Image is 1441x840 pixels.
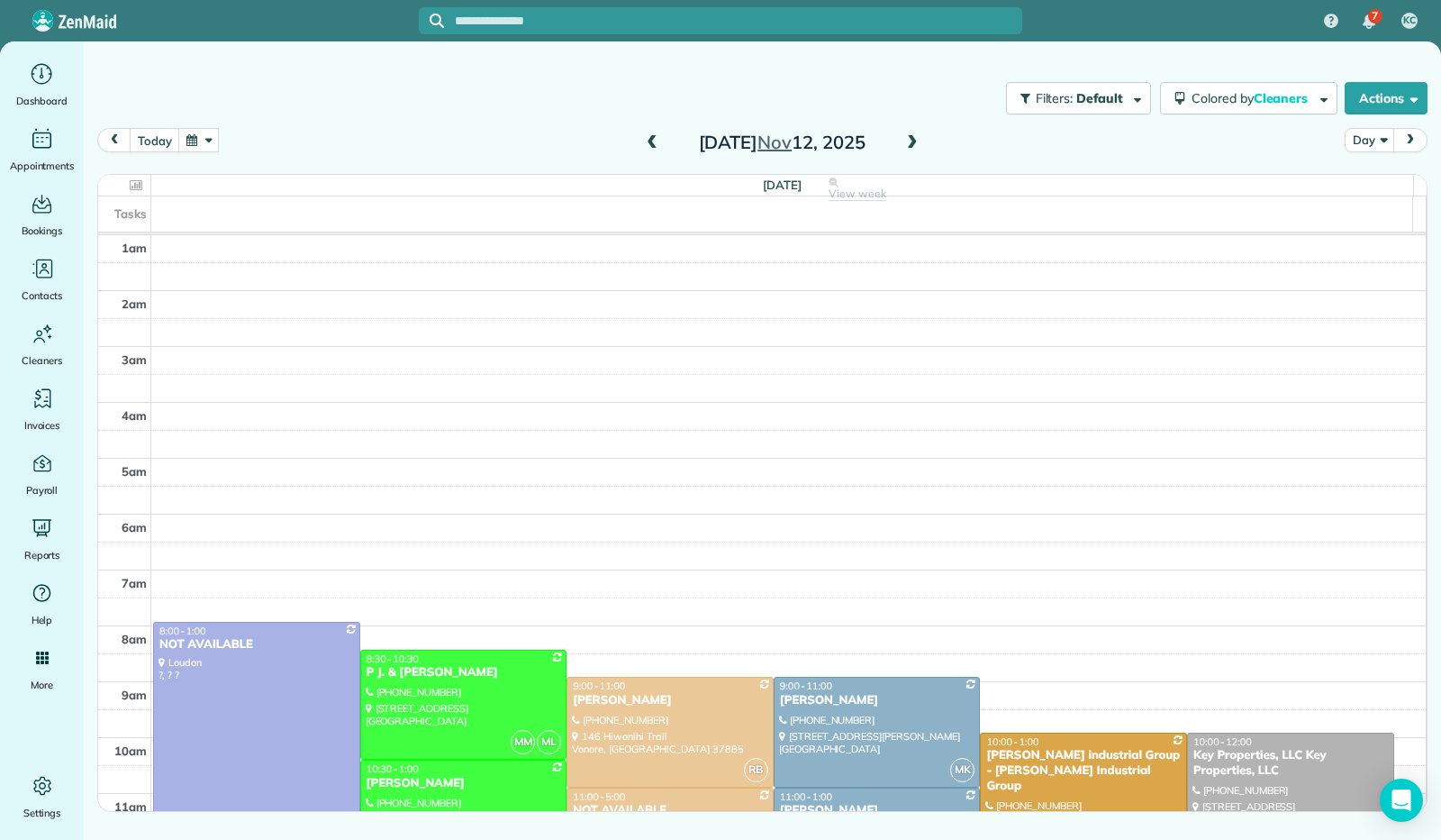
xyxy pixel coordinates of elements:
button: Day [1345,128,1394,152]
div: NOT AVAILABLE [572,803,768,818]
div: Key Properties, LLC Key Properties, LLC [1192,748,1389,779]
span: Payroll [26,481,59,499]
span: Filters: [1036,90,1074,106]
span: 8am [122,632,147,646]
div: 7 unread notifications [1350,2,1388,41]
span: Appointments [10,157,75,175]
span: 8:00 - 1:00 [159,625,206,637]
span: 11am [114,799,147,814]
button: Colored byCleaners [1160,82,1337,114]
span: 10:00 - 12:00 [1193,735,1252,748]
a: Filters: Default [997,82,1151,114]
span: 11:00 - 1:00 [780,790,832,803]
span: 11:00 - 5:00 [573,790,625,803]
span: Settings [23,804,61,822]
div: P J. & [PERSON_NAME] [366,665,562,680]
span: ML [537,730,561,754]
span: Nov [757,131,792,153]
span: 9am [122,688,147,702]
span: Contacts [22,287,62,305]
a: Cleaners [7,319,77,370]
a: Settings [7,772,77,822]
span: 5am [122,464,147,479]
span: 2am [122,297,147,311]
span: 10:30 - 1:00 [367,762,419,775]
span: Cleaners [22,352,62,370]
div: Open Intercom Messenger [1380,779,1423,822]
button: Focus search [419,14,444,28]
span: Bookings [22,222,63,240]
button: next [1393,128,1427,152]
button: prev [97,128,131,152]
a: Reports [7,514,77,564]
span: 1am [122,241,147,255]
div: [PERSON_NAME] industrial Group - [PERSON_NAME] Industrial Group [985,748,1182,794]
span: Reports [24,546,60,564]
span: 9:00 - 11:00 [573,680,625,692]
button: Actions [1345,82,1427,114]
span: Colored by [1192,90,1314,106]
span: Default [1076,90,1124,106]
a: Invoices [7,384,77,434]
a: Dashboard [7,59,77,110]
div: NOT AVAILABLE [159,637,355,653]
span: 7 [1372,9,1378,23]
span: 10am [114,744,147,758]
span: Cleaners [1254,90,1311,106]
span: More [31,676,53,694]
a: Contacts [7,254,77,305]
div: [PERSON_NAME] [572,693,768,708]
span: 8:30 - 10:30 [367,653,419,665]
span: 4am [122,408,147,423]
span: MK [950,758,974,782]
span: Dashboard [16,92,68,110]
span: 3am [122,352,147,367]
svg: Focus search [430,14,444,28]
span: MM [511,730,535,754]
span: 7am [122,576,147,590]
div: [PERSON_NAME] [779,803,975,818]
span: KC [1403,14,1416,28]
div: [PERSON_NAME] [779,693,975,708]
a: Bookings [7,189,77,240]
span: 6am [122,520,147,534]
a: Help [7,579,77,629]
span: 10:00 - 1:00 [986,735,1038,748]
span: Invoices [24,416,60,434]
span: View week [829,187,886,201]
span: Tasks [114,206,147,221]
span: Help [32,611,53,629]
a: Appointments [7,124,77,175]
a: Payroll [7,449,77,499]
span: RB [744,758,768,782]
button: Filters: Default [1006,82,1151,114]
button: today [130,128,179,152]
span: [DATE] [763,178,802,192]
span: 9:00 - 11:00 [780,680,832,692]
div: [PERSON_NAME] [366,776,562,791]
h2: [DATE] 12, 2025 [669,132,894,152]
